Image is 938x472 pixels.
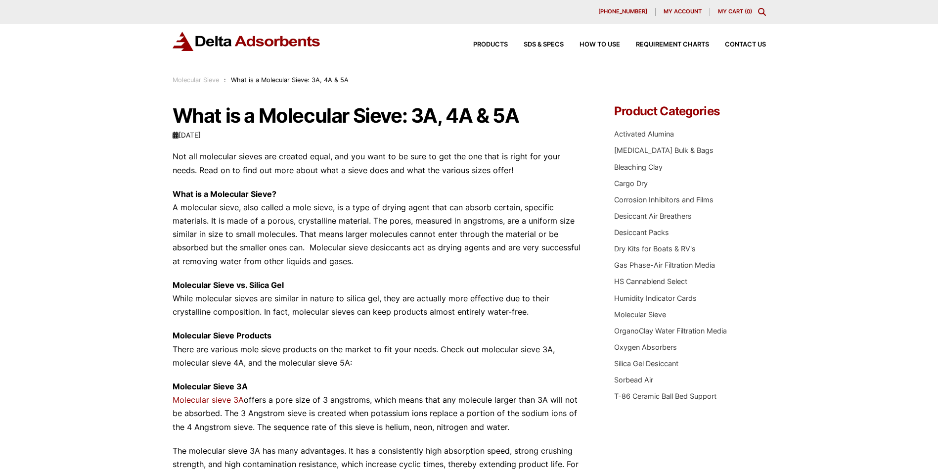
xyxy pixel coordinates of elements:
[758,8,766,16] div: Toggle Modal Content
[614,130,674,138] a: Activated Alumina
[614,261,715,269] a: Gas Phase-Air Filtration Media
[614,244,696,253] a: Dry Kits for Boats & RV's
[725,42,766,48] span: Contact Us
[590,8,656,16] a: [PHONE_NUMBER]
[614,179,648,188] a: Cargo Dry
[614,376,653,384] a: Sorbead Air
[614,163,663,171] a: Bleaching Clay
[173,189,276,199] strong: What is a Molecular Sieve?
[564,42,620,48] a: How to Use
[173,32,321,51] img: Delta Adsorbents
[747,8,750,15] span: 0
[614,195,714,204] a: Corrosion Inhibitors and Films
[231,76,349,84] span: What is a Molecular Sieve: 3A, 4A & 5A
[173,76,219,84] a: Molecular Sieve
[173,150,585,177] p: Not all molecular sieves are created equal, and you want to be sure to get the one that is right ...
[636,42,709,48] span: Requirement Charts
[173,329,585,370] p: There are various mole sieve products on the market to fit your needs. Check out molecular sieve ...
[173,131,201,139] time: [DATE]
[173,105,585,126] h1: What is a Molecular Sieve: 3A, 4A & 5A
[614,327,727,335] a: OrganoClay Water Filtration Media
[598,9,647,14] span: [PHONE_NUMBER]
[614,277,687,285] a: HS Cannablend Select
[173,280,284,290] strong: Molecular Sieve vs. Silica Gel
[173,381,248,391] strong: Molecular Sieve 3A
[614,228,669,236] a: Desiccant Packs
[656,8,710,16] a: My account
[614,359,678,368] a: Silica Gel Desiccant
[620,42,709,48] a: Requirement Charts
[173,279,585,319] p: While molecular sieves are similar in nature to silica gel, they are actually more effective due ...
[524,42,564,48] span: SDS & SPECS
[457,42,508,48] a: Products
[614,392,716,400] a: T-86 Ceramic Ball Bed Support
[709,42,766,48] a: Contact Us
[614,146,714,154] a: [MEDICAL_DATA] Bulk & Bags
[614,343,677,351] a: Oxygen Absorbers
[173,380,585,434] p: offers a pore size of 3 angstroms, which means that any molecule larger than 3A will not be absor...
[173,395,244,405] a: Molecular sieve 3A
[173,188,585,268] p: A molecular sieve, also called a mole sieve, is a type of drying agent that can absorb certain, s...
[580,42,620,48] span: How to Use
[664,9,702,14] span: My account
[614,212,692,220] a: Desiccant Air Breathers
[224,76,226,84] span: :
[473,42,508,48] span: Products
[614,105,765,117] h4: Product Categories
[508,42,564,48] a: SDS & SPECS
[718,8,752,15] a: My Cart (0)
[173,330,271,340] strong: Molecular Sieve Products
[614,294,697,302] a: Humidity Indicator Cards
[614,310,666,319] a: Molecular Sieve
